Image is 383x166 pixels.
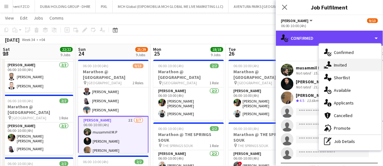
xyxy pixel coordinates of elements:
span: 2/2 [60,161,68,166]
span: THE SPRINGS SOUK [238,143,269,148]
div: 21.8km [312,85,327,89]
span: Mon [153,46,162,52]
div: 9 Jobs [136,52,148,57]
span: 26 [228,50,236,57]
div: Applicants [319,97,381,109]
span: 9/13 [133,63,144,68]
div: 9 Jobs [60,52,72,57]
h3: Marathon @ THE SPRINGS SOUK [153,132,224,143]
span: 23 [2,50,10,57]
span: Week 34 [21,37,37,42]
div: Promote [319,122,381,134]
span: 06:00-10:00 (4h) [234,63,259,68]
div: Not rated [296,71,312,75]
span: 1 Role [210,143,219,148]
button: DUBAI HOLDING GROUP - DHRE [35,0,96,13]
span: 22/22 [60,47,73,52]
button: [PERSON_NAME] [281,18,314,23]
div: musammil M.P [296,65,327,71]
span: Edit [20,15,27,21]
span: 1 Role [210,80,219,85]
span: Sun [78,46,86,52]
a: Jobs [31,14,46,22]
span: [GEOGRAPHIC_DATA] [87,80,122,85]
span: THE SPRINGS SOUK [163,143,193,148]
span: 2/2 [210,126,219,131]
span: 25/29 [135,47,148,52]
h3: Marathon @ THE SPRINGS SOUK [229,132,299,143]
app-card-role: [PERSON_NAME]2/206:00-10:00 (4h)[PERSON_NAME][PERSON_NAME] [3,62,73,92]
a: Edit [18,14,30,22]
span: 2/2 [135,159,144,164]
div: 06:00-10:00 (4h) [281,23,378,28]
app-job-card: 06:00-10:00 (4h)2/2Marathon @ [GEOGRAPHIC_DATA] [GEOGRAPHIC_DATA]1 Role[PERSON_NAME]2/206:00-10:0... [153,60,224,120]
span: 2/2 [60,98,68,103]
a: View [3,14,16,22]
div: Invited [319,59,381,71]
span: 4.5 [300,98,305,103]
span: 06:00-10:00 (4h) [158,126,184,131]
span: Jobs [34,15,43,21]
a: Comms [47,14,66,22]
div: [DATE] [5,37,20,43]
div: [PERSON_NAME] [296,92,329,98]
span: [GEOGRAPHIC_DATA] [12,116,47,120]
span: 24 [77,50,86,57]
div: 13.6km [306,98,320,104]
span: 06:00-10:00 (4h) [158,63,184,68]
span: 2 Roles [133,80,144,85]
div: Not rated [296,85,312,89]
span: 06:00-10:00 (4h) [8,161,33,166]
app-job-card: 06:00-10:00 (4h)2/2Marathon @ [GEOGRAPHIC_DATA] [GEOGRAPHIC_DATA]1 Role[PERSON_NAME]2/206:00-10:0... [3,95,73,155]
app-card-role: [PERSON_NAME]2/206:00-10:00 (4h)[PERSON_NAME] [PERSON_NAME][PERSON_NAME] [229,87,299,120]
app-job-card: 06:00-10:00 (4h)2/2Marathon @ [GEOGRAPHIC_DATA] [GEOGRAPHIC_DATA]1 Role[PERSON_NAME]2/206:00-10:0... [3,34,73,92]
div: Available [319,84,381,97]
span: Tue [229,46,236,52]
div: 15.2km [312,71,327,75]
h3: Marathon @ [GEOGRAPHIC_DATA] [3,104,73,115]
span: [GEOGRAPHIC_DATA] [238,80,272,85]
span: ! [238,162,242,165]
div: 9 Jobs [211,52,223,57]
span: 06:00-10:00 (4h) [83,63,109,68]
span: [GEOGRAPHIC_DATA] [163,80,197,85]
span: 25 [152,50,162,57]
span: 2/2 [210,63,219,68]
app-job-card: 06:00-10:00 (4h)2/2Marathon @ [GEOGRAPHIC_DATA] [GEOGRAPHIC_DATA]1 Role[PERSON_NAME]2/206:00-10:0... [229,60,299,120]
span: View [5,15,14,21]
span: 06:00-10:00 (4h) [234,126,259,131]
div: [PERSON_NAME] [296,79,329,85]
app-job-card: 06:00-10:00 (4h)9/13Marathon @ [GEOGRAPHIC_DATA] [GEOGRAPHIC_DATA]2 Roles[PERSON_NAME] [PERSON_NA... [78,60,149,153]
div: Confirmed [276,31,383,46]
app-card-role: [PERSON_NAME]2/206:00-10:00 (4h)[PERSON_NAME] [PERSON_NAME][PERSON_NAME] [3,122,73,155]
button: MCH Global (EXPOMOBILIA MCH GLOBAL ME LIVE MARKETING LLC) [113,0,229,13]
span: Comms [49,15,64,21]
h3: Marathon @ [GEOGRAPHIC_DATA] [229,69,299,80]
div: Shortlist [319,71,381,84]
span: 1 Role [59,116,68,120]
div: Confirmed [319,46,381,59]
div: +04 [39,37,45,42]
h3: Marathon @ [GEOGRAPHIC_DATA] [153,69,224,80]
h3: Job Fulfilment [276,3,383,11]
span: 9/13 [367,18,378,23]
span: 06:00-10:00 (4h) [8,98,33,103]
button: AVENTURA PARKS [GEOGRAPHIC_DATA] [229,0,302,13]
div: Cancelled [319,109,381,122]
button: PIXL [96,0,113,13]
span: 06:00-10:00 (4h) [83,159,109,164]
div: Job Details [319,135,381,148]
h3: Marathon @ [GEOGRAPHIC_DATA] [78,69,149,80]
span: 18/18 [211,47,223,52]
span: Usher [281,18,309,23]
span: Sat [3,46,10,52]
app-card-role: [PERSON_NAME]2/206:00-10:00 (4h)[PERSON_NAME] [PERSON_NAME][PERSON_NAME] [153,87,224,120]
